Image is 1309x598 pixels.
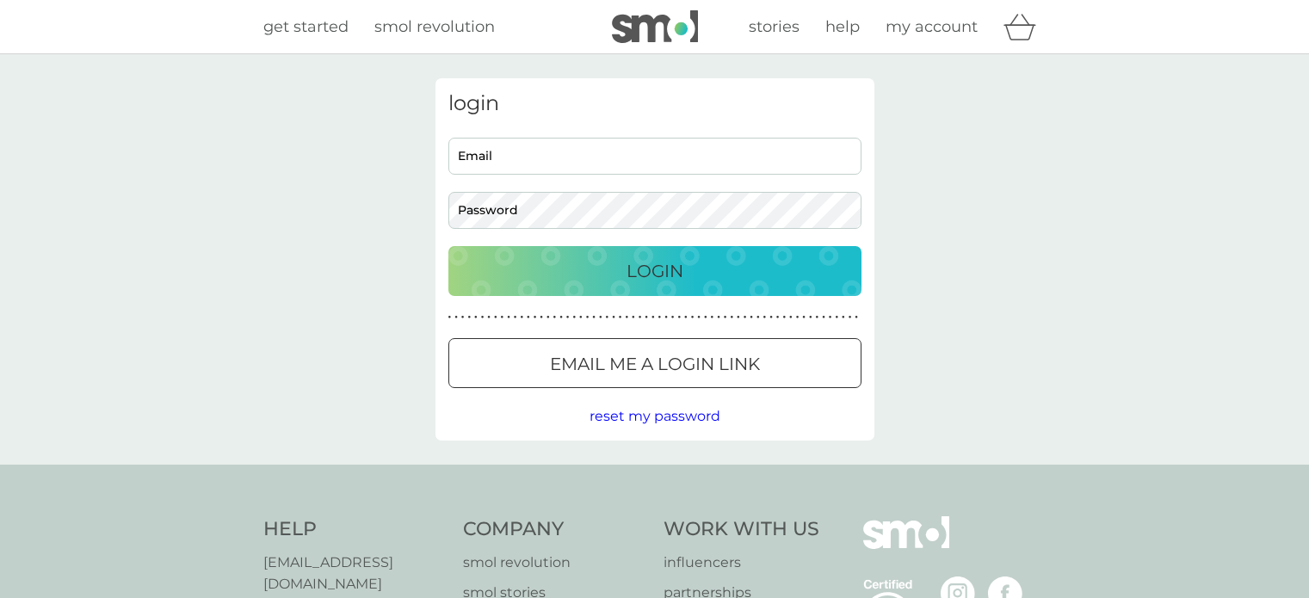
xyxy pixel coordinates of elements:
span: smol revolution [374,17,495,36]
p: ● [467,313,471,322]
a: stories [749,15,800,40]
span: get started [263,17,349,36]
button: Email me a login link [448,338,861,388]
p: ● [461,313,465,322]
p: ● [829,313,832,322]
p: ● [487,313,491,322]
p: ● [809,313,812,322]
p: ● [855,313,858,322]
p: ● [632,313,635,322]
p: ● [507,313,510,322]
p: ● [553,313,557,322]
p: ● [724,313,727,322]
h3: login [448,91,861,116]
p: ● [802,313,806,322]
p: ● [744,313,747,322]
p: ● [625,313,628,322]
span: reset my password [590,408,720,424]
h4: Help [263,516,447,543]
h4: Company [463,516,646,543]
p: ● [704,313,707,322]
p: ● [796,313,800,322]
p: ● [579,313,583,322]
p: ● [677,313,681,322]
img: smol [612,10,698,43]
p: ● [540,313,543,322]
p: ● [842,313,845,322]
p: ● [684,313,688,322]
p: ● [645,313,648,322]
span: help [825,17,860,36]
a: help [825,15,860,40]
p: ● [448,313,452,322]
img: smol [863,516,949,575]
a: influencers [664,552,819,574]
p: ● [592,313,596,322]
p: ● [546,313,550,322]
p: ● [697,313,701,322]
p: ● [671,313,675,322]
p: ● [619,313,622,322]
p: ● [849,313,852,322]
p: Email me a login link [550,350,760,378]
p: ● [717,313,720,322]
p: ● [572,313,576,322]
p: ● [534,313,537,322]
p: ● [454,313,458,322]
p: ● [501,313,504,322]
p: ● [494,313,497,322]
p: ● [612,313,615,322]
p: ● [750,313,753,322]
p: ● [474,313,478,322]
p: ● [586,313,590,322]
p: ● [737,313,740,322]
span: stories [749,17,800,36]
a: get started [263,15,349,40]
p: ● [651,313,655,322]
h4: Work With Us [664,516,819,543]
a: smol revolution [463,552,646,574]
p: ● [664,313,668,322]
p: ● [756,313,760,322]
p: ● [566,313,570,322]
p: ● [822,313,825,322]
p: ● [658,313,662,322]
p: ● [520,313,523,322]
a: my account [886,15,978,40]
p: ● [816,313,819,322]
p: ● [527,313,530,322]
p: ● [835,313,838,322]
span: my account [886,17,978,36]
p: ● [782,313,786,322]
div: basket [1003,9,1047,44]
p: ● [691,313,695,322]
p: ● [514,313,517,322]
a: smol revolution [374,15,495,40]
button: reset my password [590,405,720,428]
p: ● [481,313,485,322]
p: ● [559,313,563,322]
a: [EMAIL_ADDRESS][DOMAIN_NAME] [263,552,447,595]
p: ● [711,313,714,322]
p: ● [639,313,642,322]
button: Login [448,246,861,296]
p: ● [769,313,773,322]
p: ● [606,313,609,322]
p: ● [789,313,793,322]
p: ● [599,313,602,322]
p: ● [730,313,733,322]
p: ● [763,313,767,322]
p: Login [627,257,683,285]
p: ● [776,313,780,322]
